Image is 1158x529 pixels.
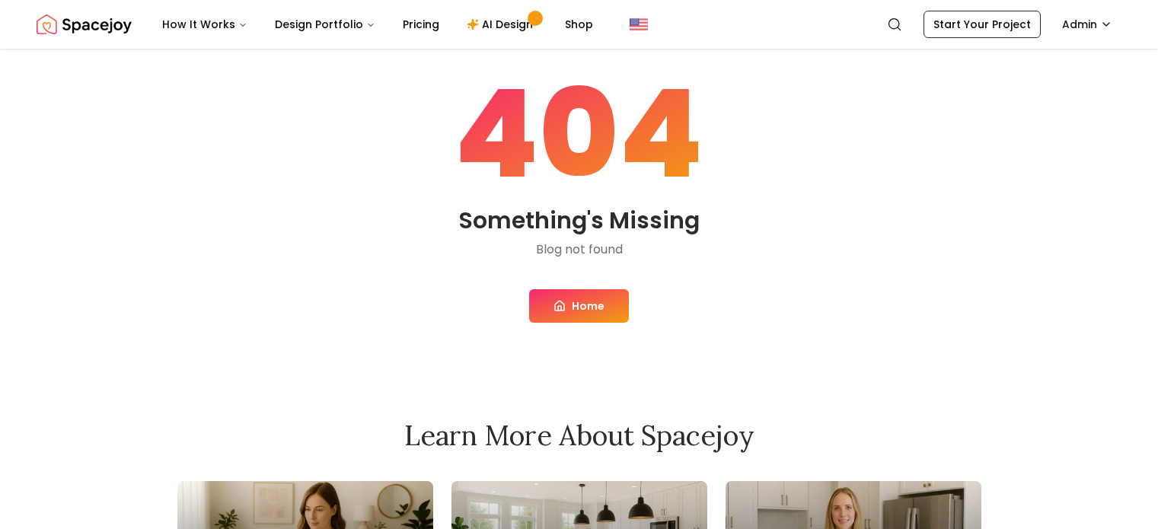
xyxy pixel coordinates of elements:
[1053,11,1121,38] button: Admin
[37,9,132,40] img: Spacejoy Logo
[553,9,605,40] a: Shop
[529,289,629,323] a: Home
[263,9,388,40] button: Design Portfolio
[455,9,550,40] a: AI Design
[924,11,1041,38] a: Start Your Project
[458,207,700,234] h2: Something's Missing
[177,420,981,451] h2: Learn More About Spacejoy
[150,9,605,40] nav: Main
[391,9,451,40] a: Pricing
[536,241,623,259] p: Blog not found
[150,9,260,40] button: How It Works
[37,9,132,40] a: Spacejoy
[630,15,648,33] img: United States
[455,73,703,195] span: 404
